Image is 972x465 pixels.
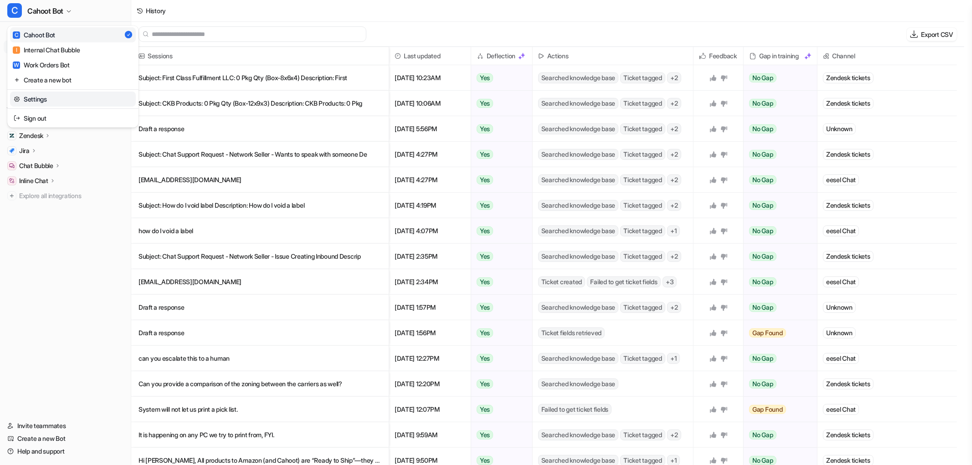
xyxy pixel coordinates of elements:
[13,45,80,55] div: Internal Chat Bubble
[13,46,20,54] span: I
[14,75,20,85] img: reset
[27,5,63,17] span: Cahoot Bot
[7,3,22,18] span: C
[10,111,136,126] a: Sign out
[13,61,20,69] span: W
[14,94,20,104] img: reset
[10,92,136,107] a: Settings
[13,30,55,40] div: Cahoot Bot
[13,31,20,39] span: C
[13,60,70,70] div: Work Orders Bot
[14,113,20,123] img: reset
[7,26,139,128] div: CCahoot Bot
[10,72,136,87] a: Create a new bot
